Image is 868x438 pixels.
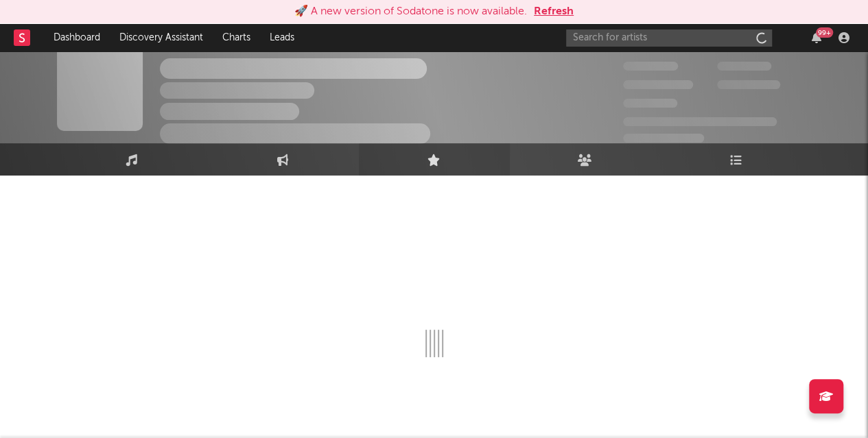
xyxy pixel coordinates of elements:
[717,62,771,71] span: 100,000
[812,32,821,43] button: 99+
[717,80,780,89] span: 1,000,000
[110,24,213,51] a: Discovery Assistant
[623,117,777,126] span: 50,000,000 Monthly Listeners
[623,99,677,108] span: 100,000
[213,24,260,51] a: Charts
[816,27,833,38] div: 99 +
[44,24,110,51] a: Dashboard
[566,29,772,47] input: Search for artists
[623,62,678,71] span: 300,000
[260,24,304,51] a: Leads
[623,134,704,143] span: Jump Score: 85.0
[623,80,693,89] span: 50,000,000
[294,3,527,20] div: 🚀 A new version of Sodatone is now available.
[534,3,574,20] button: Refresh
